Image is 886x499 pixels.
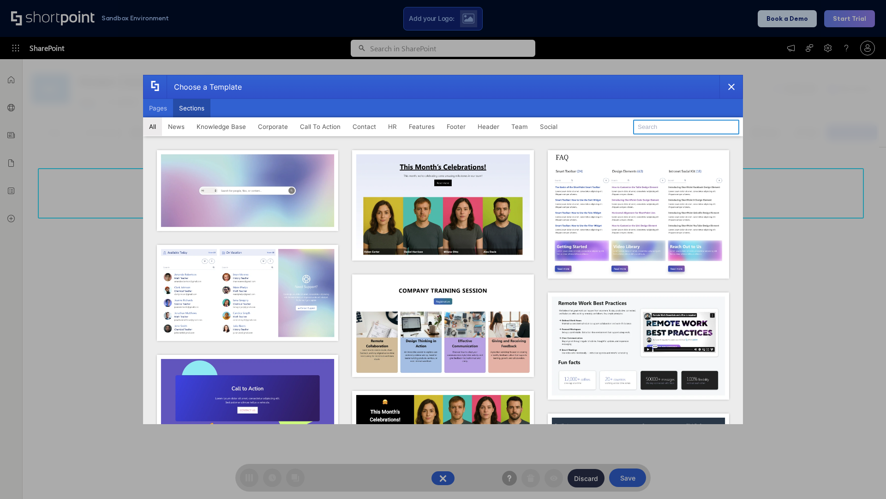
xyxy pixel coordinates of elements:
[173,99,210,117] button: Sections
[505,117,534,136] button: Team
[472,117,505,136] button: Header
[840,455,886,499] iframe: Chat Widget
[191,117,252,136] button: Knowledge Base
[294,117,347,136] button: Call To Action
[441,117,472,136] button: Footer
[143,99,173,117] button: Pages
[382,117,403,136] button: HR
[633,120,739,134] input: Search
[143,75,743,424] div: template selector
[252,117,294,136] button: Corporate
[162,117,191,136] button: News
[403,117,441,136] button: Features
[347,117,382,136] button: Contact
[167,75,242,98] div: Choose a Template
[143,117,162,136] button: All
[534,117,563,136] button: Social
